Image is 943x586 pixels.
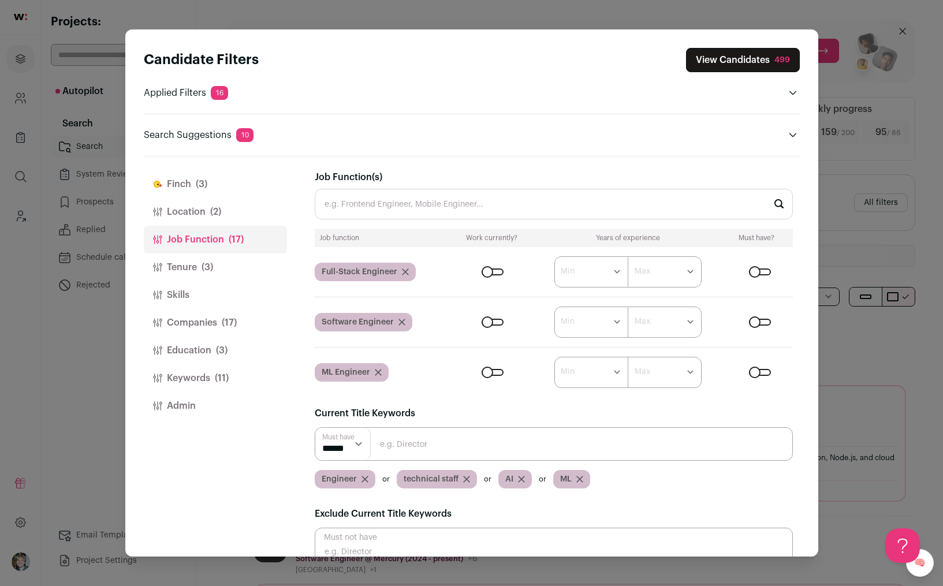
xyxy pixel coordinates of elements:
label: Exclude Current Title Keywords [315,507,452,521]
span: Software Engineer [322,316,394,328]
span: (17) [229,233,244,247]
p: Applied Filters [144,86,228,100]
div: Job function [319,233,443,242]
div: 499 [774,54,790,66]
span: (3) [202,260,213,274]
button: Skills [144,281,287,309]
span: 16 [211,86,228,100]
label: Current Title Keywords [315,406,415,420]
span: Engineer [322,473,357,485]
label: Max [635,366,650,378]
button: Close search preferences [686,48,800,72]
div: Work currently? [452,233,531,242]
span: ML Engineer [322,367,370,378]
span: (17) [222,316,237,330]
label: Max [635,316,650,327]
span: ML [560,473,572,485]
button: Admin [144,392,287,420]
button: Education(3) [144,337,287,364]
button: Finch(3) [144,170,287,198]
label: Job Function(s) [315,170,382,184]
label: Min [561,266,575,277]
button: Job Function(17) [144,226,287,253]
label: Min [561,316,575,327]
span: 10 [236,128,254,142]
input: e.g. Director [315,427,793,461]
span: (3) [216,344,228,357]
button: Companies(17) [144,309,287,337]
strong: Candidate Filters [144,53,259,67]
div: Years of experience [541,233,716,242]
label: Max [635,266,650,277]
div: Must have? [725,233,788,242]
span: (11) [215,371,229,385]
span: (2) [210,205,221,219]
iframe: Help Scout Beacon - Open [885,528,920,563]
p: Search Suggestions [144,128,254,142]
span: Full-Stack Engineer [322,266,397,278]
label: Min [561,366,575,378]
button: Location(2) [144,198,287,226]
span: (3) [196,177,207,191]
input: e.g. Director [315,528,793,563]
a: 🧠 [906,549,934,577]
span: AI [505,473,513,485]
button: Tenure(3) [144,253,287,281]
input: e.g. Frontend Engineer, Mobile Engineer... [315,189,793,219]
span: technical staff [404,473,459,485]
button: Open applied filters [786,86,800,100]
button: Keywords(11) [144,364,287,392]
